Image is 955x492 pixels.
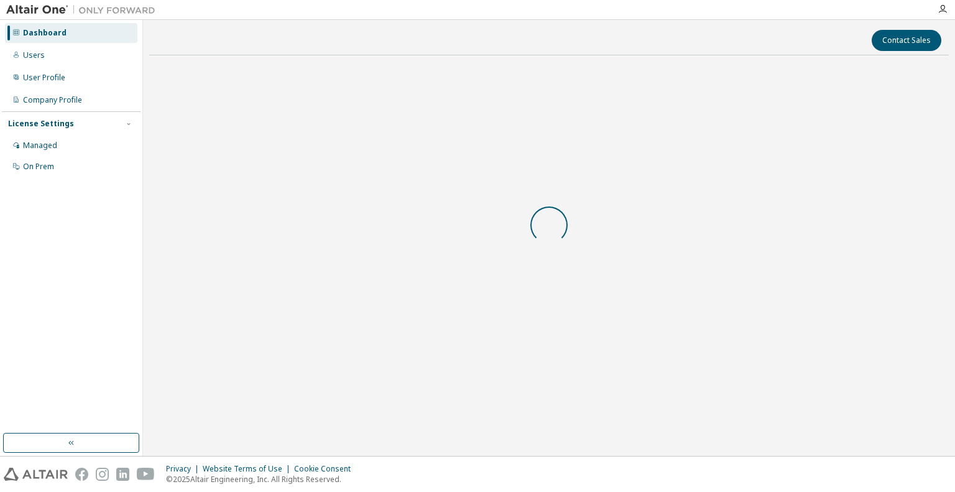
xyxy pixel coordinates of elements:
img: linkedin.svg [116,468,129,481]
div: On Prem [23,162,54,172]
div: Dashboard [23,28,67,38]
p: © 2025 Altair Engineering, Inc. All Rights Reserved. [166,474,358,485]
img: youtube.svg [137,468,155,481]
div: License Settings [8,119,74,129]
img: instagram.svg [96,468,109,481]
div: User Profile [23,73,65,83]
div: Cookie Consent [294,464,358,474]
div: Website Terms of Use [203,464,294,474]
div: Privacy [166,464,203,474]
img: Altair One [6,4,162,16]
img: facebook.svg [75,468,88,481]
button: Contact Sales [872,30,941,51]
img: altair_logo.svg [4,468,68,481]
div: Users [23,50,45,60]
div: Managed [23,141,57,151]
div: Company Profile [23,95,82,105]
